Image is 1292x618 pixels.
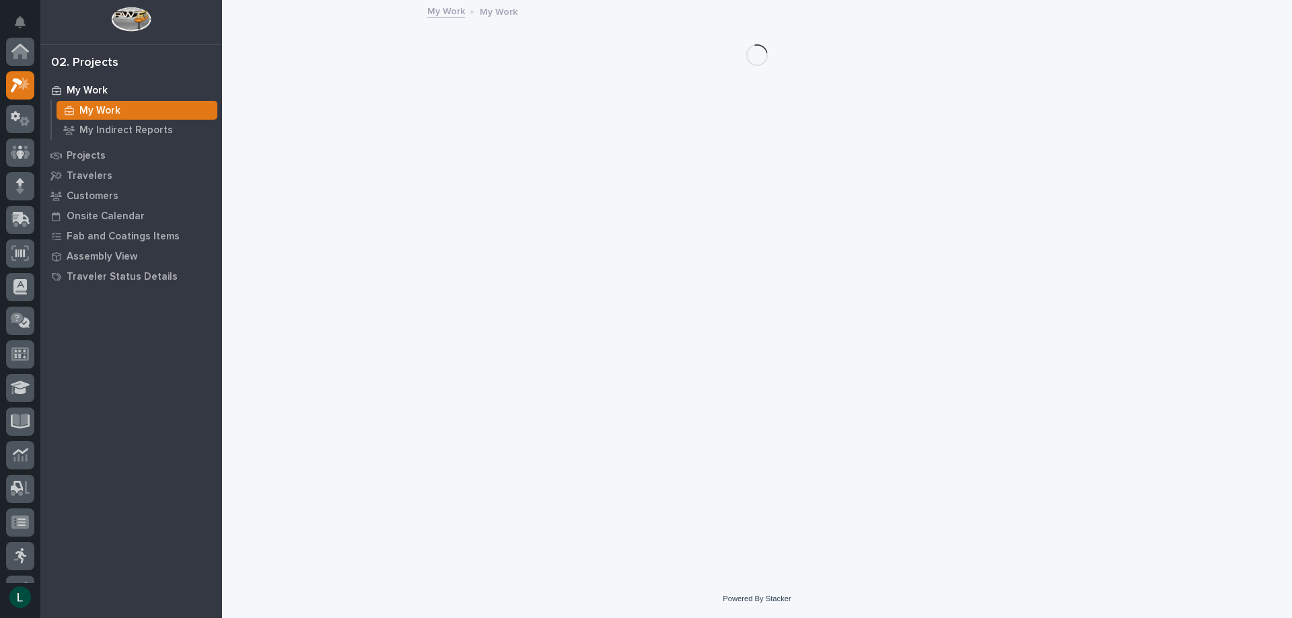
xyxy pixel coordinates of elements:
p: My Indirect Reports [79,124,173,137]
p: My Work [67,85,108,97]
a: Powered By Stacker [723,594,791,603]
button: Notifications [6,8,34,36]
div: Notifications [17,16,34,38]
p: Travelers [67,170,112,182]
a: Customers [40,186,222,206]
a: My Indirect Reports [52,120,222,139]
a: Assembly View [40,246,222,266]
button: users-avatar [6,583,34,611]
p: Projects [67,150,106,162]
a: Projects [40,145,222,165]
p: Onsite Calendar [67,210,145,223]
a: Onsite Calendar [40,206,222,226]
p: Customers [67,190,118,202]
a: Fab and Coatings Items [40,226,222,246]
div: 02. Projects [51,56,118,71]
a: My Work [427,3,465,18]
img: Workspace Logo [111,7,151,32]
a: My Work [40,80,222,100]
p: Assembly View [67,251,137,263]
p: Traveler Status Details [67,271,178,283]
a: Traveler Status Details [40,266,222,286]
p: My Work [480,3,517,18]
p: My Work [79,105,120,117]
a: My Work [52,101,222,120]
p: Fab and Coatings Items [67,231,180,243]
a: Travelers [40,165,222,186]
